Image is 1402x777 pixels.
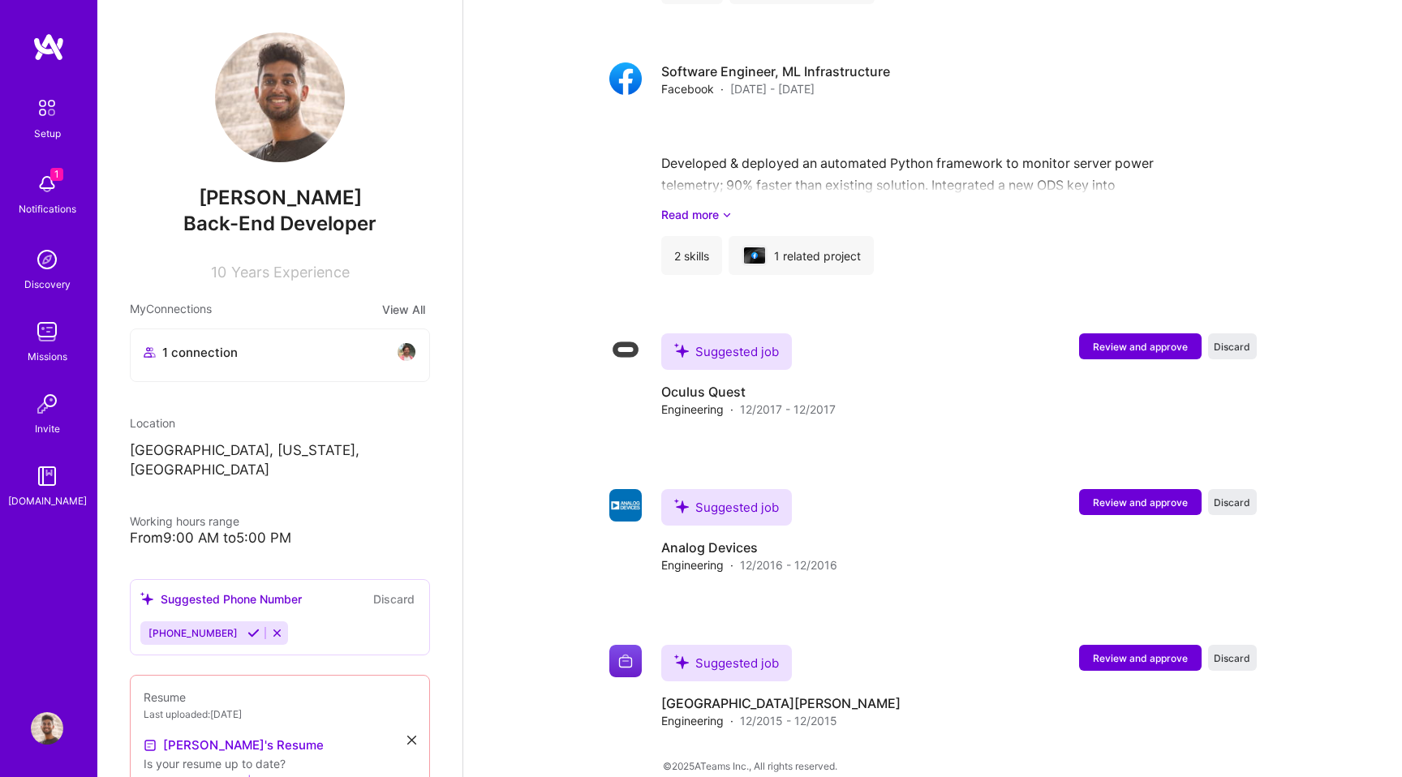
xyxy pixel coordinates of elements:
[661,556,724,573] span: Engineering
[130,300,212,319] span: My Connections
[1093,340,1188,354] span: Review and approve
[661,206,1257,223] a: Read more
[661,489,792,526] div: Suggested job
[1214,496,1250,509] span: Discard
[271,627,283,639] i: Reject
[34,125,61,142] div: Setup
[1214,651,1250,665] span: Discard
[740,712,837,729] span: 12/2015 - 12/2015
[31,316,63,348] img: teamwork
[730,712,733,729] span: ·
[144,755,416,772] div: Is your resume up to date?
[144,739,157,752] img: Resume
[674,343,689,358] i: icon SuggestedTeams
[31,168,63,200] img: bell
[24,276,71,293] div: Discovery
[19,200,76,217] div: Notifications
[720,80,724,97] span: ·
[661,80,714,97] span: Facebook
[28,348,67,365] div: Missions
[661,712,724,729] span: Engineering
[130,514,239,528] span: Working hours range
[31,460,63,492] img: guide book
[144,736,324,755] a: [PERSON_NAME]'s Resume
[144,346,156,358] i: icon Collaborator
[744,247,765,264] img: cover
[140,590,302,607] div: Suggested Phone Number
[368,590,419,608] button: Discard
[32,32,65,62] img: logo
[609,62,642,95] img: Company logo
[130,530,430,547] div: From 9:00 AM to 5:00 PM
[722,206,732,223] i: icon ArrowDownSecondaryDark
[211,264,226,281] span: 10
[661,62,890,80] h4: Software Engineer, ML Infrastructure
[609,645,642,677] img: Company logo
[35,420,60,437] div: Invite
[730,556,733,573] span: ·
[661,236,722,275] div: 2 skills
[674,655,689,669] i: icon SuggestedTeams
[148,627,238,639] span: [PHONE_NUMBER]
[130,414,430,431] div: Location
[740,556,837,573] span: 12/2016 - 12/2016
[377,300,430,319] button: View All
[661,694,901,712] h4: [GEOGRAPHIC_DATA][PERSON_NAME]
[407,736,416,745] i: icon Close
[609,489,642,522] img: Company logo
[183,212,376,235] span: Back-End Developer
[661,333,792,370] div: Suggested job
[130,186,430,210] span: [PERSON_NAME]
[661,645,792,681] div: Suggested job
[729,236,874,275] div: 1 related project
[609,333,642,366] img: Company logo
[740,401,836,418] span: 12/2017 - 12/2017
[674,499,689,513] i: icon SuggestedTeams
[751,252,758,259] img: Company logo
[30,91,64,125] img: setup
[215,32,345,162] img: User Avatar
[130,441,430,480] p: [GEOGRAPHIC_DATA], [US_STATE], [GEOGRAPHIC_DATA]
[31,243,63,276] img: discovery
[247,627,260,639] i: Accept
[144,690,186,704] span: Resume
[661,401,724,418] span: Engineering
[730,401,733,418] span: ·
[397,342,416,362] img: avatar
[661,383,836,401] h4: Oculus Quest
[231,264,350,281] span: Years Experience
[140,592,154,606] i: icon SuggestedTeams
[50,168,63,181] span: 1
[730,80,815,97] span: [DATE] - [DATE]
[31,712,63,745] img: User Avatar
[162,344,238,361] span: 1 connection
[1214,340,1250,354] span: Discard
[8,492,87,509] div: [DOMAIN_NAME]
[144,706,416,723] div: Last uploaded: [DATE]
[661,539,837,556] h4: Analog Devices
[1093,651,1188,665] span: Review and approve
[31,388,63,420] img: Invite
[1093,496,1188,509] span: Review and approve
